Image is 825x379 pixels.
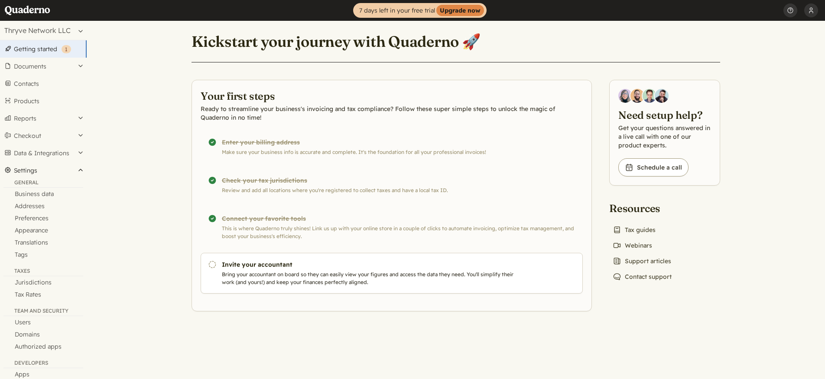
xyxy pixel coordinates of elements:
[3,268,83,276] div: Taxes
[609,255,675,267] a: Support articles
[609,271,675,283] a: Contact support
[618,158,689,176] a: Schedule a call
[655,89,669,103] img: Javier Rubio, DevRel at Quaderno
[3,179,83,188] div: General
[609,239,656,252] a: Webinars
[65,46,68,52] span: 1
[630,89,644,103] img: Jairo Fumero, Account Executive at Quaderno
[643,89,656,103] img: Ivo Oltmans, Business Developer at Quaderno
[618,124,711,150] p: Get your questions answered in a live call with one of our product experts.
[353,3,487,18] a: 7 days left in your free trialUpgrade now
[609,224,659,236] a: Tax guides
[3,359,83,368] div: Developers
[618,108,711,122] h2: Need setup help?
[192,32,481,51] h1: Kickstart your journey with Quaderno 🚀
[201,89,583,103] h2: Your first steps
[222,271,517,286] p: Bring your accountant on board so they can easily view your figures and access the data they need...
[436,5,484,16] strong: Upgrade now
[201,253,583,294] a: Invite your accountant Bring your accountant on board so they can easily view your figures and ac...
[222,260,517,269] h3: Invite your accountant
[609,201,675,215] h2: Resources
[201,105,583,122] p: Ready to streamline your business's invoicing and tax compliance? Follow these super simple steps...
[3,307,83,316] div: Team and security
[618,89,632,103] img: Diana Carrasco, Account Executive at Quaderno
